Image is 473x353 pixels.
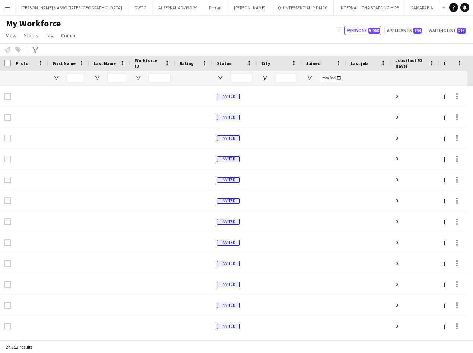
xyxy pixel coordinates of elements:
span: Status [24,32,38,39]
input: Row Selection is disabled for this row (unchecked) [4,302,11,309]
span: Status [217,60,231,66]
button: INTERNAL - THA STAFFING HIRE [334,0,405,15]
span: Workforce ID [135,57,162,69]
div: 0 [391,316,439,336]
span: Photo [16,60,28,66]
div: 0 [391,211,439,232]
div: 0 [391,274,439,294]
span: 5,960 [368,28,380,34]
input: Row Selection is disabled for this row (unchecked) [4,260,11,267]
input: Row Selection is disabled for this row (unchecked) [4,135,11,141]
button: Waiting list213 [426,26,467,35]
input: Row Selection is disabled for this row (unchecked) [4,239,11,246]
input: Row Selection is disabled for this row (unchecked) [4,176,11,183]
button: Everyone5,960 [344,26,381,35]
button: RAMARABIA [405,0,439,15]
input: Status Filter Input [230,74,253,82]
button: Open Filter Menu [135,75,142,81]
span: Last job [351,60,368,66]
a: Tag [43,31,57,40]
a: Comms [58,31,81,40]
div: 0 [391,190,439,211]
button: Open Filter Menu [217,75,223,81]
input: Row Selection is disabled for this row (unchecked) [4,197,11,204]
input: Row Selection is disabled for this row (unchecked) [4,114,11,121]
div: 0 [391,295,439,315]
span: Comms [61,32,78,39]
div: 0 [391,86,439,106]
span: View [6,32,16,39]
input: Row Selection is disabled for this row (unchecked) [4,323,11,329]
span: Invited [217,94,240,99]
button: Open Filter Menu [94,75,101,81]
button: QUINTESSENTIALLY DMCC [272,0,334,15]
button: ALSERKAL ADVISORY [152,0,203,15]
span: Invited [217,219,240,225]
span: 213 [457,28,466,34]
div: 0 [391,107,439,127]
input: Workforce ID Filter Input [148,74,171,82]
span: First Name [53,60,76,66]
span: Invited [217,198,240,204]
button: Open Filter Menu [444,75,451,81]
button: [PERSON_NAME] [228,0,272,15]
span: City [261,60,270,66]
span: Jobs (last 90 days) [396,57,426,69]
span: Email [444,60,456,66]
span: Invited [217,261,240,266]
input: Row Selection is disabled for this row (unchecked) [4,218,11,225]
span: Invited [217,282,240,287]
input: Row Selection is disabled for this row (unchecked) [4,281,11,288]
span: Rating [180,60,194,66]
button: Ferrari [203,0,228,15]
span: Invited [217,324,240,329]
button: Open Filter Menu [53,75,60,81]
span: My Workforce [6,18,61,29]
input: Joined Filter Input [320,74,342,82]
div: 0 [391,169,439,190]
a: View [3,31,19,40]
span: Invited [217,303,240,308]
span: Invited [217,115,240,120]
span: Invited [217,135,240,141]
button: DWTC [128,0,152,15]
input: First Name Filter Input [66,74,85,82]
span: Invited [217,240,240,246]
button: [PERSON_NAME] & ASSOCIATES [GEOGRAPHIC_DATA] [15,0,128,15]
div: 0 [391,253,439,274]
input: City Filter Input [275,74,297,82]
span: Joined [306,60,321,66]
span: Invited [217,177,240,183]
button: Open Filter Menu [306,75,313,81]
input: Last Name Filter Input [107,74,126,82]
app-action-btn: Advanced filters [31,45,40,54]
a: Status [21,31,41,40]
span: 194 [413,28,422,34]
div: 0 [391,232,439,253]
div: 0 [391,128,439,148]
div: 0 [391,149,439,169]
input: Row Selection is disabled for this row (unchecked) [4,93,11,100]
span: Invited [217,156,240,162]
span: Last Name [94,60,116,66]
input: Row Selection is disabled for this row (unchecked) [4,156,11,162]
button: Open Filter Menu [261,75,268,81]
button: Applicants194 [384,26,423,35]
span: Tag [46,32,54,39]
